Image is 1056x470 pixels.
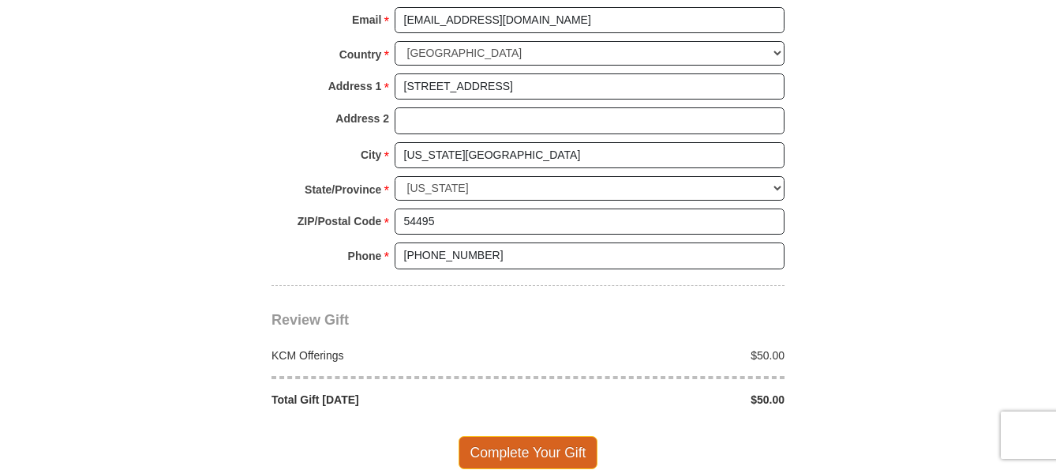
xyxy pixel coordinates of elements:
[298,210,382,232] strong: ZIP/Postal Code
[361,144,381,166] strong: City
[264,392,529,408] div: Total Gift [DATE]
[305,179,381,201] strong: State/Province
[335,107,389,130] strong: Address 2
[459,436,598,469] span: Complete Your Gift
[339,43,382,66] strong: Country
[271,312,349,328] span: Review Gift
[328,75,382,97] strong: Address 1
[348,245,382,267] strong: Phone
[352,9,381,31] strong: Email
[528,348,793,363] div: $50.00
[528,392,793,408] div: $50.00
[264,348,529,363] div: KCM Offerings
